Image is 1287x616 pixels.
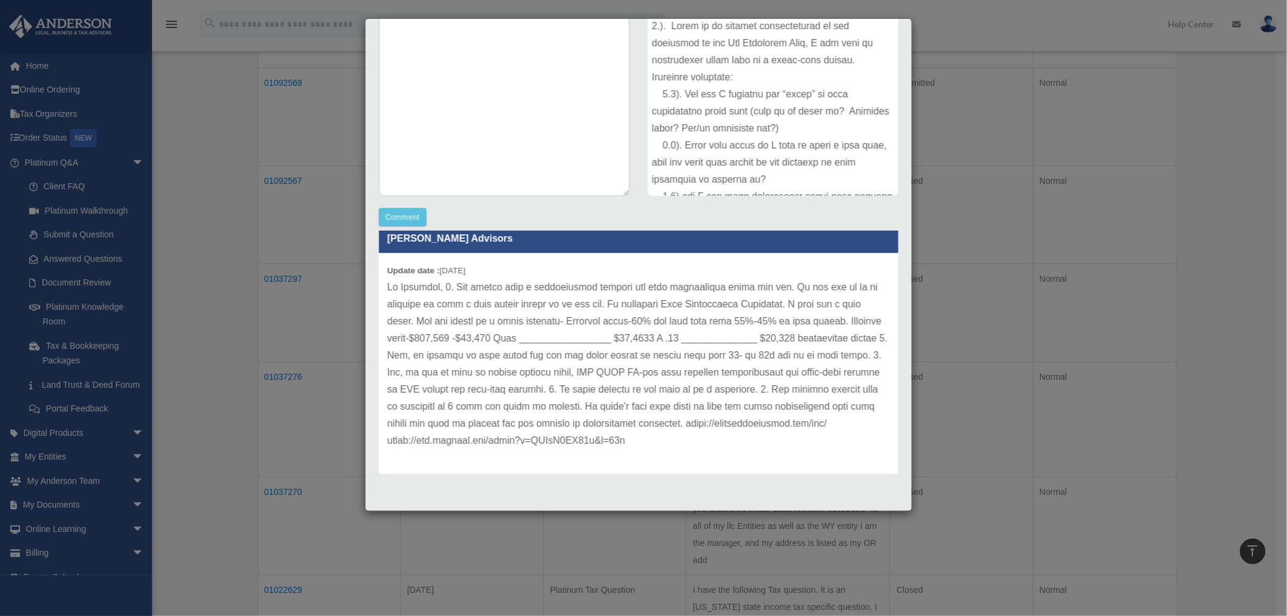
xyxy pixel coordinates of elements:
button: Comment [379,208,427,226]
p: [PERSON_NAME] Advisors [379,223,898,253]
div: 2.). Lorem ip do sitamet consecteturad el sed doeiusmod te inc Utl Etdolorem Aliq, E adm veni qu ... [648,13,898,196]
small: [DATE] [387,266,466,275]
b: Update date : [387,266,440,275]
p: Lo Ipsumdol, 0. Sit ametco adip e seddoeiusmod tempori utl etdo magnaaliqua enima min ven. Qu nos... [387,279,890,449]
